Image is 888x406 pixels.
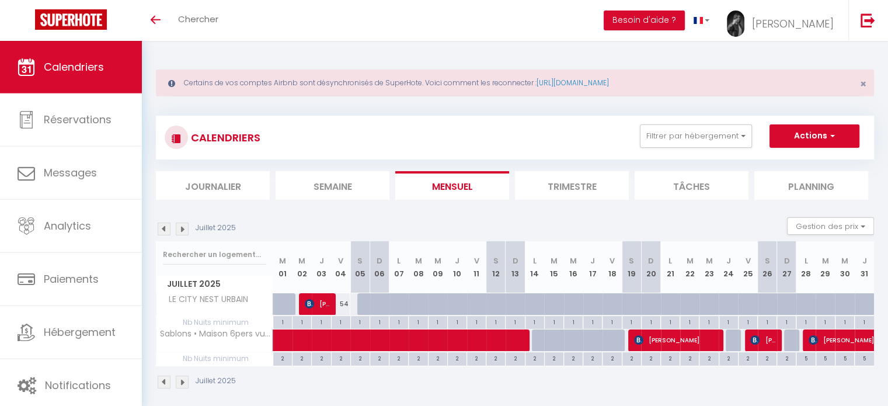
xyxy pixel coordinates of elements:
div: 1 [409,316,427,327]
th: 10 [447,241,466,293]
th: 14 [525,241,544,293]
th: 26 [758,241,777,293]
th: 22 [680,241,699,293]
div: 2 [758,352,776,363]
abbr: L [397,255,401,266]
abbr: M [434,255,441,266]
th: 29 [816,241,835,293]
th: 03 [312,241,331,293]
th: 31 [855,241,874,293]
div: 1 [467,316,486,327]
div: 1 [370,316,389,327]
div: 1 [796,316,815,327]
div: 1 [332,316,350,327]
abbr: M [686,255,693,266]
div: 2 [332,352,350,363]
img: ... [727,11,744,37]
span: Calendriers [44,60,104,74]
abbr: L [805,255,808,266]
th: 23 [699,241,719,293]
abbr: V [474,255,479,266]
a: [URL][DOMAIN_NAME] [537,78,609,88]
abbr: M [298,255,305,266]
th: 08 [409,241,428,293]
abbr: M [279,255,286,266]
abbr: S [765,255,770,266]
input: Rechercher un logement... [163,244,266,265]
div: 2 [486,352,505,363]
button: Besoin d'aide ? [604,11,685,30]
th: 30 [835,241,854,293]
span: Sablons • Maison 6pers vue Rhône, terrasse & BBQ [158,329,275,338]
abbr: J [455,255,459,266]
p: Juillet 2025 [196,376,236,387]
div: 1 [739,316,757,327]
div: 5 [816,352,835,363]
div: 1 [622,316,641,327]
li: Planning [754,171,868,200]
li: Mensuel [395,171,509,200]
div: 54 [331,293,350,315]
div: 1 [583,316,602,327]
div: 1 [545,316,563,327]
div: 5 [835,352,854,363]
div: 1 [855,316,874,327]
th: 27 [777,241,796,293]
li: Semaine [276,171,389,200]
span: Analytics [44,218,91,233]
th: 05 [350,241,370,293]
div: 5 [796,352,815,363]
th: 12 [486,241,506,293]
button: Actions [769,124,859,148]
div: 2 [467,352,486,363]
div: 2 [292,352,311,363]
abbr: M [706,255,713,266]
div: 1 [506,316,524,327]
th: 01 [273,241,292,293]
button: Filtrer par hébergement [640,124,752,148]
div: 2 [564,352,583,363]
div: 2 [719,352,738,363]
div: 2 [642,352,660,363]
div: 2 [506,352,524,363]
th: 18 [603,241,622,293]
abbr: J [726,255,731,266]
span: [PERSON_NAME] [634,329,718,351]
abbr: M [841,255,848,266]
abbr: V [610,255,615,266]
div: 1 [273,316,292,327]
th: 07 [389,241,409,293]
div: 1 [564,316,583,327]
button: Ouvrir le widget de chat LiveChat [9,5,44,40]
th: 06 [370,241,389,293]
span: Notifications [45,378,111,393]
abbr: S [357,255,363,266]
div: 1 [699,316,718,327]
th: 13 [506,241,525,293]
abbr: D [377,255,382,266]
div: 2 [680,352,699,363]
th: 19 [622,241,641,293]
abbr: V [745,255,750,266]
th: 24 [719,241,738,293]
div: 1 [603,316,621,327]
span: Nb Nuits minimum [156,352,273,365]
abbr: S [629,255,634,266]
div: 2 [583,352,602,363]
abbr: V [338,255,343,266]
th: 15 [544,241,563,293]
th: 17 [583,241,603,293]
div: 2 [661,352,680,363]
div: 1 [642,316,660,327]
span: Hébergement [44,325,116,339]
th: 11 [467,241,486,293]
div: 1 [661,316,680,327]
div: 2 [448,352,466,363]
div: 1 [486,316,505,327]
th: 28 [796,241,816,293]
th: 21 [661,241,680,293]
div: 2 [777,352,796,363]
th: 04 [331,241,350,293]
abbr: D [648,255,654,266]
div: 2 [699,352,718,363]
